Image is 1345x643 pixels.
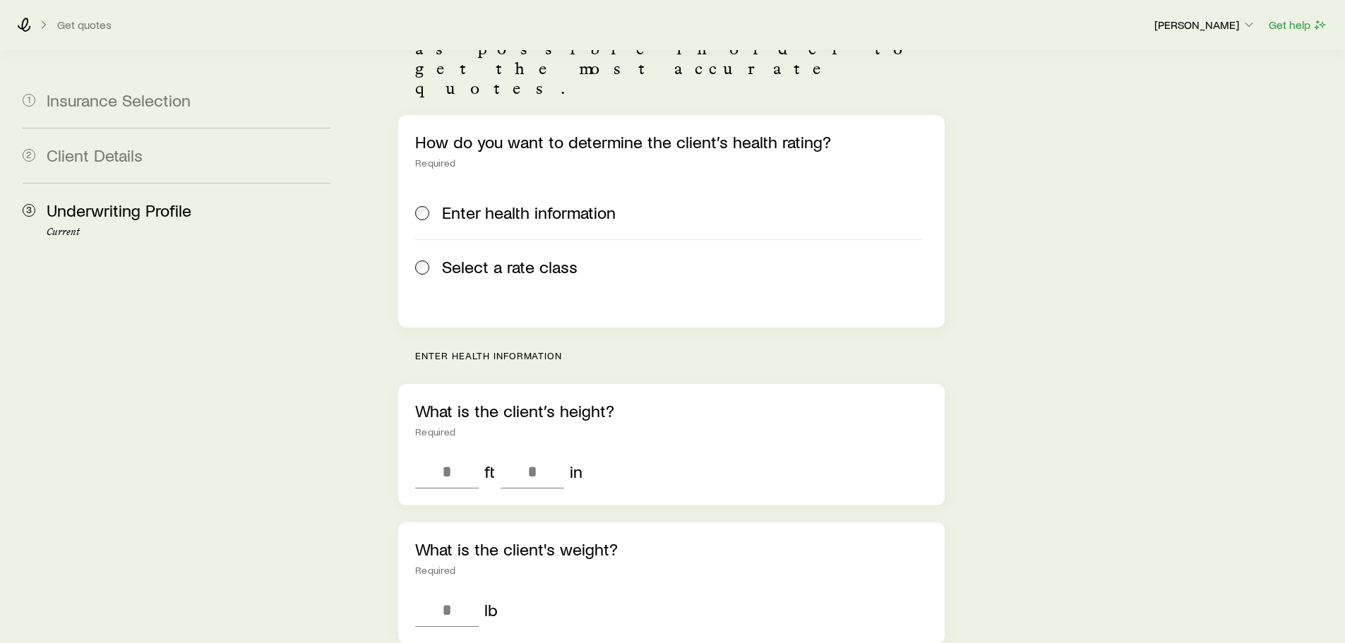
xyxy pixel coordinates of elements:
div: ft [484,462,495,481]
button: Get help [1268,17,1328,33]
div: Required [415,565,927,576]
button: [PERSON_NAME] [1154,17,1257,34]
p: What is the client’s height? [415,401,927,421]
div: lb [484,600,498,620]
span: Insurance Selection [47,90,191,110]
p: How do you want to determine the client’s health rating? [415,132,927,152]
div: Required [415,157,927,169]
p: [PERSON_NAME] [1154,18,1256,32]
span: Enter health information [442,203,616,222]
div: Required [415,426,927,438]
p: What is the client's weight? [415,539,927,559]
span: Underwriting Profile [47,200,191,220]
p: Current [47,227,330,238]
input: Enter health information [415,206,429,220]
span: Select a rate class [442,257,578,277]
input: Select a rate class [415,260,429,275]
button: Get quotes [56,18,112,32]
span: 2 [23,149,35,162]
p: Enter health information [415,350,944,361]
span: 3 [23,204,35,217]
span: Client Details [47,145,143,165]
div: in [570,462,582,481]
p: Answer as many questions as possible in order to get the most accurate quotes. [415,19,927,98]
span: 1 [23,94,35,107]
